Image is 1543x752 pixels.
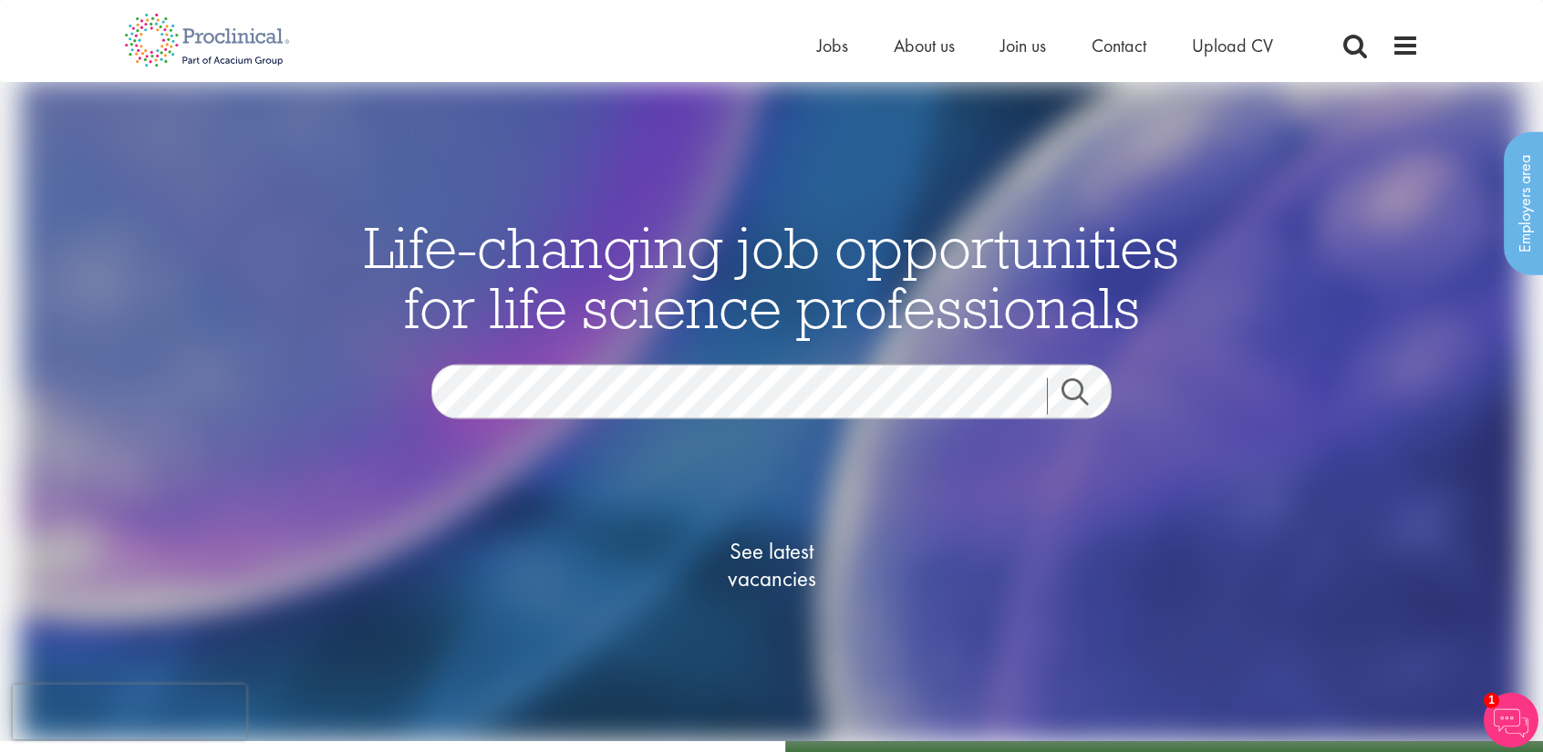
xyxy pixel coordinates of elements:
span: Life-changing job opportunities for life science professionals [364,210,1179,343]
a: Job search submit button [1047,377,1125,414]
a: See latestvacancies [680,464,863,664]
img: Chatbot [1484,693,1538,747]
a: Jobs [817,34,848,57]
span: 1 [1484,693,1499,708]
a: Join us [1000,34,1046,57]
a: Contact [1092,34,1146,57]
img: candidate home [20,80,1522,741]
iframe: reCAPTCHA [13,685,246,739]
span: See latest vacancies [680,537,863,592]
a: About us [894,34,955,57]
a: Upload CV [1192,34,1273,57]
